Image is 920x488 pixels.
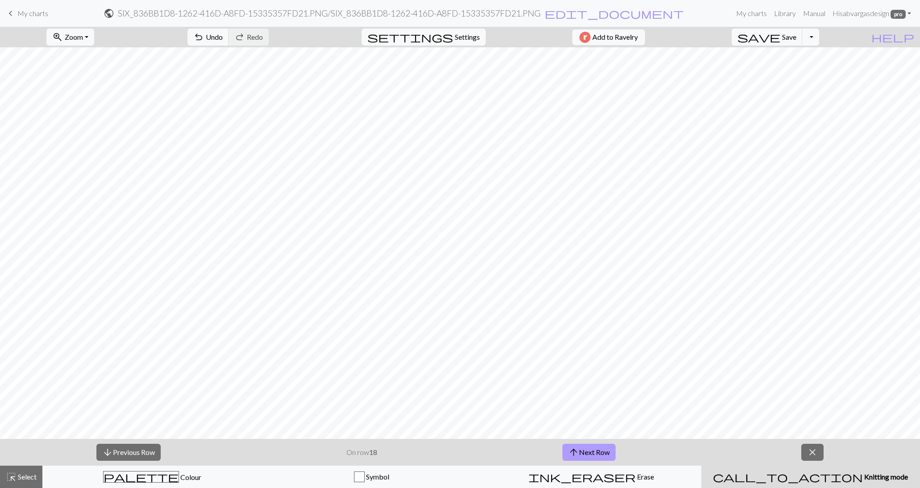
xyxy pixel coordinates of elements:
span: pro [891,10,906,19]
span: Add to Ravelry [592,32,638,43]
a: Hisabvargasdesign pro [829,4,915,22]
button: Zoom [46,29,94,46]
span: undo [193,31,204,43]
span: Zoom [65,33,83,41]
span: highlight_alt [6,471,17,483]
span: call_to_action [713,471,863,483]
button: Undo [187,29,229,46]
button: Erase [482,466,701,488]
button: SettingsSettings [362,29,486,46]
span: arrow_upward [568,446,579,459]
span: Save [782,33,796,41]
span: save [737,31,780,43]
span: zoom_in [52,31,63,43]
span: help [871,31,914,43]
span: close [807,446,818,459]
span: Knitting mode [863,472,908,481]
span: Undo [206,33,223,41]
span: Erase [636,472,654,481]
button: Save [732,29,803,46]
strong: 18 [369,448,377,456]
p: On row [346,447,377,458]
button: Next Row [562,444,616,461]
span: palette [104,471,179,483]
span: keyboard_arrow_left [5,7,16,20]
button: Knitting mode [701,466,920,488]
button: Symbol [262,466,482,488]
span: Settings [455,32,480,42]
button: Colour [42,466,262,488]
h2: SIX_836BB1D8-1262-416D-A8FD-15335357FD21.PNG / SIX_836BB1D8-1262-416D-A8FD-15335357FD21.PNG [118,8,541,18]
span: edit_document [545,7,684,20]
span: settings [367,31,453,43]
span: public [104,7,114,20]
span: Select [17,472,37,481]
span: My charts [17,9,48,17]
button: Add to Ravelry [572,29,645,45]
span: ink_eraser [529,471,636,483]
span: Symbol [365,472,389,481]
i: Settings [367,32,453,42]
button: Previous Row [96,444,161,461]
a: Manual [799,4,829,22]
a: My charts [733,4,770,22]
a: My charts [5,6,48,21]
span: arrow_downward [102,446,113,459]
a: Library [770,4,799,22]
img: Ravelry [579,32,591,43]
span: Colour [179,473,201,481]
